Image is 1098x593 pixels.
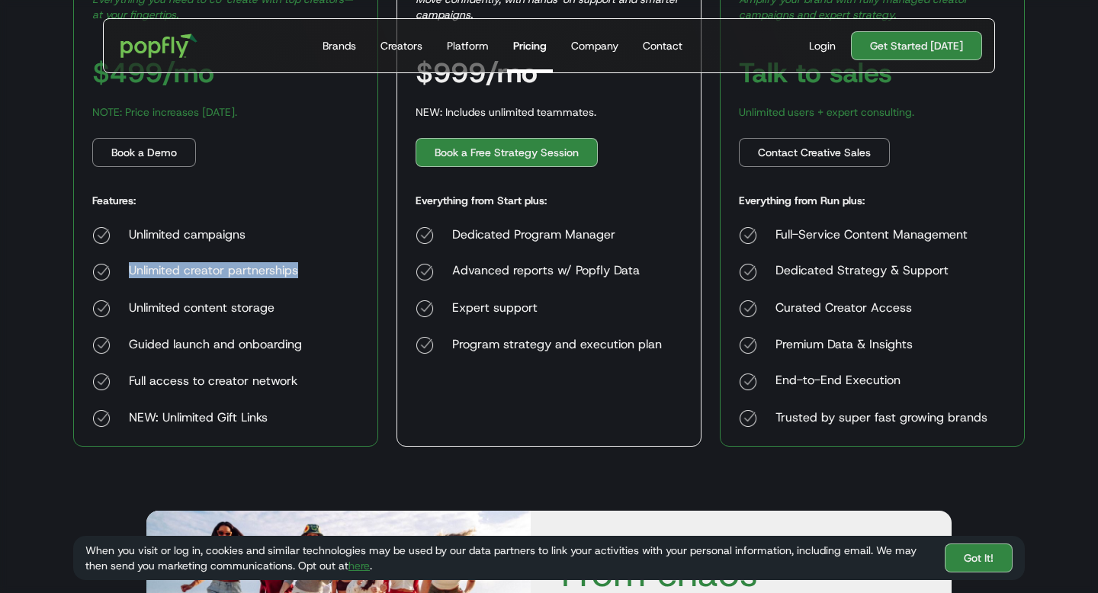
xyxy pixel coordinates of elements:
[452,226,662,245] div: Dedicated Program Manager
[447,38,489,53] div: Platform
[775,336,987,354] div: Premium Data & Insights
[92,138,196,167] a: Book a Demo
[643,38,682,53] div: Contact
[945,543,1013,572] a: Got It!
[374,19,429,72] a: Creators
[129,300,302,318] div: Unlimited content storage
[348,559,370,572] a: here
[851,31,982,60] a: Get Started [DATE]
[129,336,302,354] div: Guided launch and onboarding
[809,38,836,53] div: Login
[92,104,237,120] div: NOTE: Price increases [DATE].
[323,38,356,53] div: Brands
[565,19,624,72] a: Company
[416,138,598,167] a: Book a Free Strategy Session
[441,19,495,72] a: Platform
[637,19,689,72] a: Contact
[111,145,177,160] div: Book a Demo
[758,145,871,160] div: Contact Creative Sales
[129,263,302,281] div: Unlimited creator partnerships
[435,145,579,160] div: Book a Free Strategy Session
[775,409,987,428] div: Trusted by super fast growing brands
[739,138,890,167] a: Contact Creative Sales
[85,543,933,573] div: When you visit or log in, cookies and similar technologies may be used by our data partners to li...
[92,59,214,86] h3: $499/mo
[571,38,618,53] div: Company
[739,59,892,86] h3: Talk to sales
[416,59,538,86] h3: $999/mo
[775,226,987,245] div: Full-Service Content Management
[380,38,422,53] div: Creators
[739,104,914,120] div: Unlimited users + expert consulting.
[416,193,547,208] h5: Everything from Start plus:
[739,193,865,208] h5: Everything from Run plus:
[775,300,987,318] div: Curated Creator Access
[452,263,662,281] div: Advanced reports w/ Popfly Data
[513,38,547,53] div: Pricing
[452,336,662,354] div: Program strategy and execution plan
[129,226,302,245] div: Unlimited campaigns
[110,23,208,69] a: home
[803,38,842,53] a: Login
[416,104,596,120] div: NEW: Includes unlimited teammates.
[507,19,553,72] a: Pricing
[775,263,987,281] div: Dedicated Strategy & Support
[452,300,662,318] div: Expert support
[92,193,136,208] h5: Features:
[129,373,302,391] div: Full access to creator network
[129,409,302,428] div: NEW: Unlimited Gift Links
[775,373,987,391] div: End-to-End Execution
[316,19,362,72] a: Brands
